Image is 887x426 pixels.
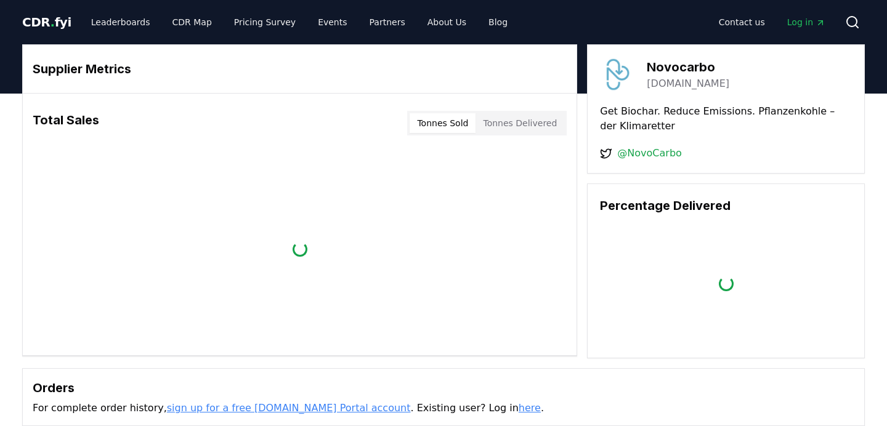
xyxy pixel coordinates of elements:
[617,146,682,161] a: @NovoCarbo
[33,111,99,135] h3: Total Sales
[600,196,852,215] h3: Percentage Delivered
[167,402,411,414] a: sign up for a free [DOMAIN_NAME] Portal account
[709,11,775,33] a: Contact us
[410,113,476,133] button: Tonnes Sold
[418,11,476,33] a: About Us
[476,113,564,133] button: Tonnes Delivered
[163,11,222,33] a: CDR Map
[600,104,852,134] p: Get Biochar. Reduce Emissions. Pflanzenkohle – der Klimaretter
[647,58,729,76] h3: Novocarbo
[224,11,306,33] a: Pricing Survey
[81,11,160,33] a: Leaderboards
[600,57,634,92] img: Novocarbo-logo
[647,76,729,91] a: [DOMAIN_NAME]
[709,11,835,33] nav: Main
[360,11,415,33] a: Partners
[81,11,517,33] nav: Main
[519,402,541,414] a: here
[22,15,71,30] span: CDR fyi
[33,60,567,78] h3: Supplier Metrics
[291,241,307,257] div: loading
[22,14,71,31] a: CDR.fyi
[787,16,825,28] span: Log in
[308,11,357,33] a: Events
[777,11,835,33] a: Log in
[718,276,734,292] div: loading
[33,379,854,397] h3: Orders
[479,11,517,33] a: Blog
[33,401,854,416] p: For complete order history, . Existing user? Log in .
[51,15,55,30] span: .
